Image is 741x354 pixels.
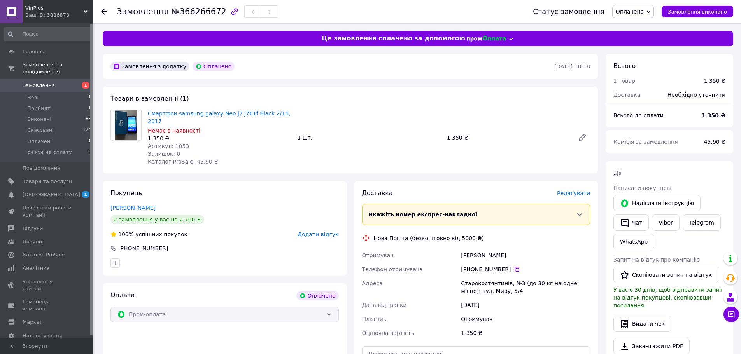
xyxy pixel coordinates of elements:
span: Замовлення [117,7,169,16]
span: Скасовані [27,127,54,134]
div: 1 350 ₴ [704,77,725,85]
span: Гаманець компанії [23,298,72,312]
span: 0 [88,149,91,156]
span: Нові [27,94,39,101]
span: Повідомлення [23,165,60,172]
span: Каталог ProSale: 45.90 ₴ [148,159,218,165]
span: Доставка [613,92,640,98]
span: Товари та послуги [23,178,72,185]
div: Ваш ID: 3886878 [25,12,93,19]
span: 1 [88,105,91,112]
span: Оціночна вартість [362,330,414,336]
span: Налаштування [23,332,62,339]
span: 100% [118,231,134,237]
span: Додати відгук [298,231,338,237]
span: Головна [23,48,44,55]
span: Виконані [27,116,51,123]
a: Редагувати [575,130,590,145]
span: Товари в замовленні (1) [110,95,189,102]
span: Показники роботи компанії [23,204,72,218]
div: Замовлення з додатку [110,62,189,71]
span: Оплачені [27,138,52,145]
div: Повернутися назад [101,8,107,16]
div: [PHONE_NUMBER] [117,244,169,252]
span: Замовлення виконано [668,9,727,15]
span: Отримувач [362,252,394,258]
span: 83 [86,116,91,123]
button: Надіслати інструкцію [613,195,701,211]
a: Смартфон samsung galaxy Neo j7 j701f Black 2/16, 2017 [148,110,291,124]
span: Покупці [23,238,44,245]
div: [PERSON_NAME] [459,248,592,262]
span: очікує на оплату [27,149,72,156]
div: Нова Пошта (безкоштовно від 5000 ₴) [372,234,486,242]
span: Покупець [110,189,142,197]
div: Оплачено [193,62,235,71]
a: WhatsApp [613,234,654,249]
div: 1 шт. [294,132,443,143]
span: Всього до сплати [613,112,664,119]
button: Замовлення виконано [662,6,733,17]
span: 45.90 ₴ [704,139,725,145]
div: [PHONE_NUMBER] [461,265,590,273]
span: 1 [82,82,89,89]
div: успішних покупок [110,230,187,238]
span: Це замовлення сплачено за допомогою [322,34,465,43]
span: Платник [362,316,387,322]
span: 1 товар [613,78,635,84]
input: Пошук [4,27,92,41]
button: Чат з покупцем [723,307,739,322]
div: 1 350 ₴ [459,326,592,340]
a: Viber [652,214,679,231]
span: 1 [82,191,89,198]
span: 1 [88,94,91,101]
span: Аналітика [23,265,49,272]
div: [DATE] [459,298,592,312]
b: 1 350 ₴ [702,112,725,119]
span: Прийняті [27,105,51,112]
img: Смартфон samsung galaxy Neo j7 j701f Black 2/16, 2017 [115,110,138,140]
span: Замовлення та повідомлення [23,61,93,75]
span: 174 [83,127,91,134]
span: Каталог ProSale [23,251,65,258]
span: №366266672 [171,7,226,16]
span: Всього [613,62,636,70]
span: Маркет [23,319,42,326]
span: Вкажіть номер експрес-накладної [369,211,478,218]
span: Написати покупцеві [613,185,671,191]
span: Доставка [362,189,393,197]
span: Дії [613,169,622,177]
span: Адреса [362,280,383,286]
span: Оплата [110,291,135,299]
span: 1 [88,138,91,145]
span: Управління сайтом [23,278,72,292]
span: Залишок: 0 [148,151,180,157]
span: Відгуки [23,225,43,232]
span: [DEMOGRAPHIC_DATA] [23,191,80,198]
div: Старокостянтинів, №3 (до 30 кг на одне місце): вул. Миру, 5/4 [459,276,592,298]
span: Дата відправки [362,302,407,308]
span: Артикул: 1053 [148,143,189,149]
time: [DATE] 10:18 [554,63,590,70]
span: Редагувати [557,190,590,196]
div: 1 350 ₴ [148,134,291,142]
div: 1 350 ₴ [444,132,571,143]
button: Скопіювати запит на відгук [613,267,718,283]
span: У вас є 30 днів, щоб відправити запит на відгук покупцеві, скопіювавши посилання. [613,287,723,309]
div: Оплачено [296,291,338,300]
div: Необхідно уточнити [663,86,730,103]
span: Запит на відгук про компанію [613,256,700,263]
a: [PERSON_NAME] [110,205,156,211]
span: Телефон отримувача [362,266,423,272]
div: 2 замовлення у вас на 2 700 ₴ [110,215,204,224]
span: Комісія за замовлення [613,139,678,145]
span: VinPlus [25,5,84,12]
a: Telegram [683,214,721,231]
span: Немає в наявності [148,127,200,134]
span: Замовлення [23,82,55,89]
div: Статус замовлення [533,8,604,16]
button: Чат [613,214,649,231]
span: Оплачено [616,9,644,15]
button: Видати чек [613,316,671,332]
div: Отримувач [459,312,592,326]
